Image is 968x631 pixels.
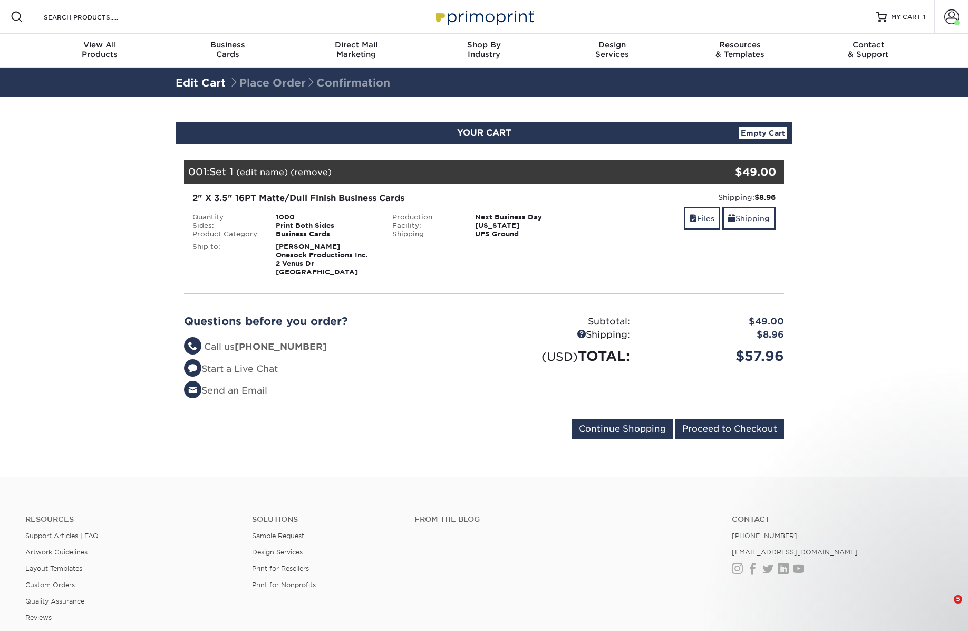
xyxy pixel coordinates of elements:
[548,40,676,50] span: Design
[235,341,327,352] strong: [PHONE_NUMBER]
[384,222,468,230] div: Facility:
[638,315,792,329] div: $49.00
[236,167,288,177] a: (edit name)
[739,127,787,139] a: Empty Cart
[276,243,368,276] strong: [PERSON_NAME] Onesock Productions Inc. 2 Venus Dr [GEOGRAPHIC_DATA]
[675,419,784,439] input: Proceed to Checkout
[184,385,267,396] a: Send an Email
[184,364,278,374] a: Start a Live Chat
[954,595,962,604] span: 5
[431,5,537,28] img: Primoprint
[804,40,932,59] div: & Support
[722,207,776,230] a: Shipping
[268,222,384,230] div: Print Both Sides
[25,565,82,572] a: Layout Templates
[185,213,268,222] div: Quantity:
[572,419,673,439] input: Continue Shopping
[292,40,420,50] span: Direct Mail
[184,315,476,328] h2: Questions before you order?
[592,192,776,203] div: Shipping:
[192,192,576,205] div: 2" X 3.5" 16PT Matte/Dull Finish Business Cards
[732,532,797,540] a: [PHONE_NUMBER]
[164,40,292,59] div: Cards
[414,515,703,524] h4: From the Blog
[676,40,804,59] div: & Templates
[252,565,309,572] a: Print for Resellers
[36,40,164,50] span: View All
[291,167,332,177] a: (remove)
[184,160,684,184] div: 001:
[684,207,720,230] a: Files
[384,213,468,222] div: Production:
[932,595,957,620] iframe: Intercom live chat
[25,515,236,524] h4: Resources
[484,315,638,329] div: Subtotal:
[804,40,932,50] span: Contact
[184,340,476,354] li: Call us
[676,40,804,50] span: Resources
[638,346,792,366] div: $57.96
[804,34,932,68] a: Contact& Support
[457,128,511,138] span: YOUR CART
[384,230,468,238] div: Shipping:
[420,34,548,68] a: Shop ByIndustry
[36,34,164,68] a: View AllProducts
[209,166,233,177] span: Set 1
[176,77,226,89] a: Edit Cart
[548,34,676,68] a: DesignServices
[268,213,384,222] div: 1000
[728,214,735,223] span: shipping
[690,214,697,223] span: files
[252,548,303,556] a: Design Services
[25,597,84,605] a: Quality Assurance
[484,346,638,366] div: TOTAL:
[25,614,52,622] a: Reviews
[732,515,943,524] a: Contact
[292,40,420,59] div: Marketing
[676,34,804,68] a: Resources& Templates
[229,77,390,89] span: Place Order Confirmation
[185,230,268,238] div: Product Category:
[420,40,548,59] div: Industry
[420,40,548,50] span: Shop By
[185,222,268,230] div: Sides:
[292,34,420,68] a: Direct MailMarketing
[252,532,304,540] a: Sample Request
[268,230,384,238] div: Business Cards
[923,13,926,21] span: 1
[754,193,776,202] strong: $8.96
[252,515,398,524] h4: Solutions
[164,40,292,50] span: Business
[467,230,584,238] div: UPS Ground
[484,328,638,342] div: Shipping:
[548,40,676,59] div: Services
[25,548,88,556] a: Artwork Guidelines
[185,243,268,276] div: Ship to:
[684,164,776,180] div: $49.00
[25,532,99,540] a: Support Articles | FAQ
[467,213,584,222] div: Next Business Day
[541,350,578,364] small: (USD)
[638,328,792,342] div: $8.96
[467,222,584,230] div: [US_STATE]
[252,581,316,589] a: Print for Nonprofits
[43,11,146,23] input: SEARCH PRODUCTS.....
[891,13,921,22] span: MY CART
[36,40,164,59] div: Products
[25,581,75,589] a: Custom Orders
[164,34,292,68] a: BusinessCards
[732,548,858,556] a: [EMAIL_ADDRESS][DOMAIN_NAME]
